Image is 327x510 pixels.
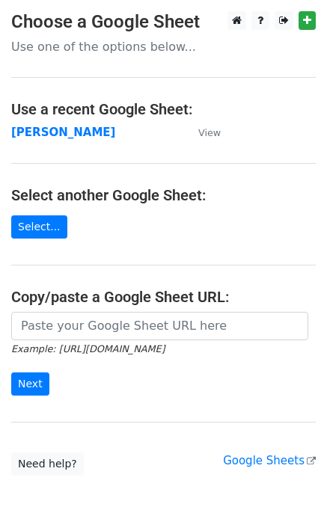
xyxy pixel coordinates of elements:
small: Example: [URL][DOMAIN_NAME] [11,343,165,354]
p: Use one of the options below... [11,39,316,55]
a: View [183,126,221,139]
small: View [198,127,221,138]
a: Select... [11,215,67,239]
h4: Copy/paste a Google Sheet URL: [11,288,316,306]
input: Next [11,372,49,396]
a: Google Sheets [223,454,316,467]
h3: Choose a Google Sheet [11,11,316,33]
input: Paste your Google Sheet URL here [11,312,308,340]
h4: Use a recent Google Sheet: [11,100,316,118]
a: Need help? [11,452,84,476]
iframe: Chat Widget [252,438,327,510]
h4: Select another Google Sheet: [11,186,316,204]
a: [PERSON_NAME] [11,126,115,139]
